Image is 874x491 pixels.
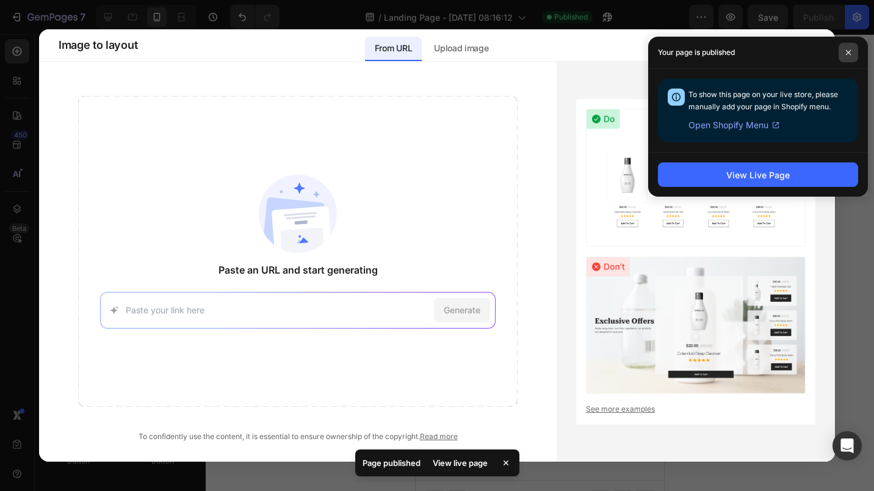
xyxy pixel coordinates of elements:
[189,185,223,199] img: gempages_581307964548187049-793244f4-7042-431c-9be5-720f78adba9e.svg
[130,187,174,197] img: gempages_581307964548187049-1a2c0b83-1b7c-4a0a-a075-a5aca44ed96a.svg
[420,432,458,441] a: Read more
[92,299,156,312] div: Generate layout
[444,304,480,316] span: Generate
[218,263,378,277] span: Paste an URL and start generating
[658,46,735,59] p: Your page is published
[82,273,165,284] span: inspired by CRO experts
[425,454,495,471] div: View live page
[78,356,169,367] span: then drag & drop elements
[726,169,790,181] div: View Live Page
[76,187,117,198] img: gempages_581307964548187049-bb5a9ab8-a2a0-450d-b7ee-690fd62e98f7.webp
[87,258,161,271] div: Choose templates
[87,341,162,354] div: Add blank section
[126,304,429,316] input: Paste your link here
[363,457,421,469] p: Page published
[10,230,68,243] span: Add section
[78,431,518,442] div: To confidently use the content, it is essential to ensure ownership of the copyright.
[20,186,64,198] img: gempages_581307964548187049-4110b75e-88bc-4c1c-90f0-6bae282e8069.svg
[658,162,858,187] button: View Live Page
[62,4,187,14] span: Meer dan 10.000 + transformaties
[91,315,156,326] span: from URL or image
[434,41,488,56] p: Upload image
[586,404,806,415] a: See more examples
[375,41,412,56] p: From URL
[59,38,137,53] span: Image to layout
[832,431,862,460] div: Open Intercom Messenger
[688,118,768,133] span: Open Shopify Menu
[688,90,838,111] span: To show this page on your live store, please manually add your page in Shopify menu.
